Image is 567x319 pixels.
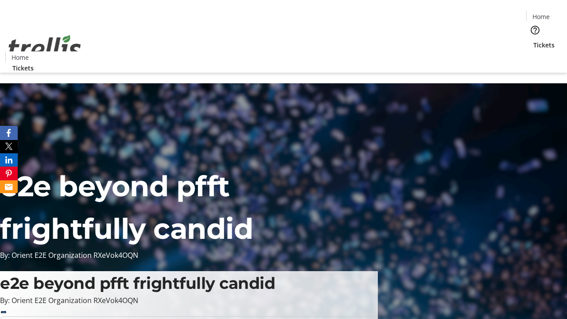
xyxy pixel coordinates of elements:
button: Help [526,21,544,39]
span: Home [12,53,29,62]
a: Home [527,12,555,21]
a: Tickets [526,40,562,50]
img: Orient E2E Organization RXeVok4OQN's Logo [5,25,84,70]
span: Home [532,12,550,21]
span: Tickets [12,63,34,73]
button: Cart [526,50,544,67]
a: Tickets [5,63,41,73]
span: Tickets [533,40,555,50]
a: Home [6,53,34,62]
